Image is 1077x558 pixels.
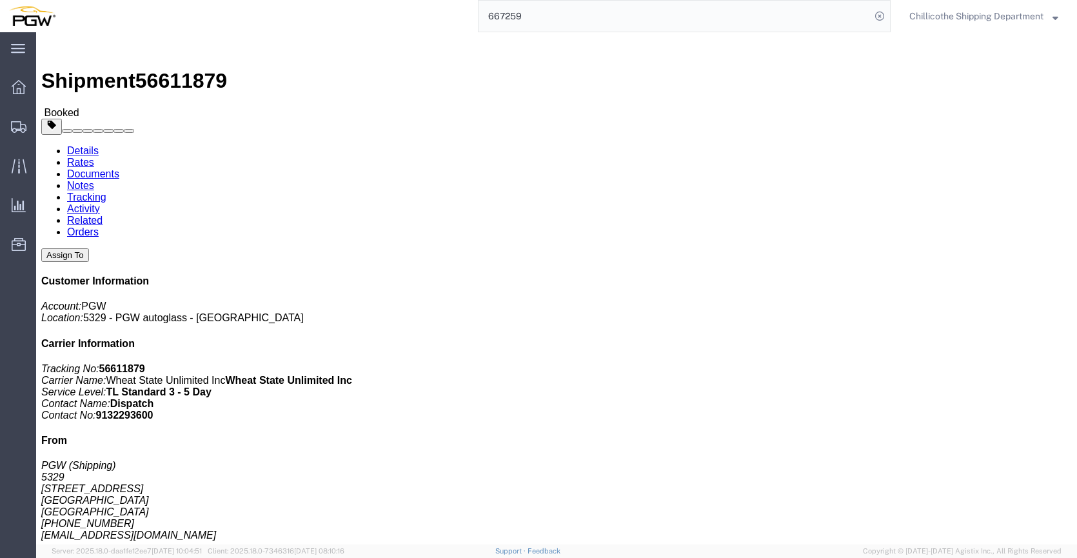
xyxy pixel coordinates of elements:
a: Feedback [528,547,560,555]
span: [DATE] 08:10:16 [294,547,344,555]
span: [DATE] 10:04:51 [152,547,202,555]
span: Server: 2025.18.0-daa1fe12ee7 [52,547,202,555]
button: Chillicothe Shipping Department [909,8,1059,24]
span: Chillicothe Shipping Department [909,9,1043,23]
span: Client: 2025.18.0-7346316 [208,547,344,555]
iframe: FS Legacy Container [36,32,1077,544]
a: Support [495,547,528,555]
span: Copyright © [DATE]-[DATE] Agistix Inc., All Rights Reserved [863,546,1062,557]
img: logo [9,6,55,26]
input: Search for shipment number, reference number [479,1,871,32]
